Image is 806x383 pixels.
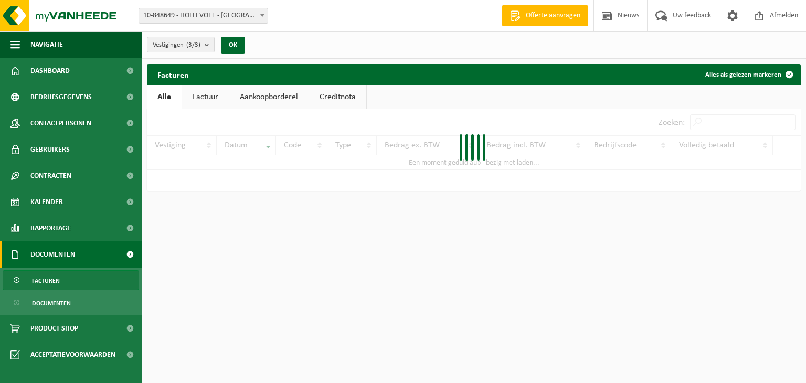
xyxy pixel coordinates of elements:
[139,8,268,23] span: 10-848649 - HOLLEVOET - AVELGEM
[30,215,71,241] span: Rapportage
[229,85,309,109] a: Aankoopborderel
[30,342,115,368] span: Acceptatievoorwaarden
[30,84,92,110] span: Bedrijfsgegevens
[523,10,583,21] span: Offerte aanvragen
[30,110,91,136] span: Contactpersonen
[30,241,75,268] span: Documenten
[32,271,60,291] span: Facturen
[182,85,229,109] a: Factuur
[139,8,268,24] span: 10-848649 - HOLLEVOET - AVELGEM
[3,293,139,313] a: Documenten
[30,315,78,342] span: Product Shop
[147,37,215,52] button: Vestigingen(3/3)
[153,37,200,53] span: Vestigingen
[30,189,63,215] span: Kalender
[30,163,71,189] span: Contracten
[309,85,366,109] a: Creditnota
[30,58,70,84] span: Dashboard
[186,41,200,48] count: (3/3)
[147,85,182,109] a: Alle
[30,31,63,58] span: Navigatie
[147,64,199,84] h2: Facturen
[30,136,70,163] span: Gebruikers
[221,37,245,54] button: OK
[32,293,71,313] span: Documenten
[3,270,139,290] a: Facturen
[697,64,800,85] button: Alles als gelezen markeren
[502,5,588,26] a: Offerte aanvragen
